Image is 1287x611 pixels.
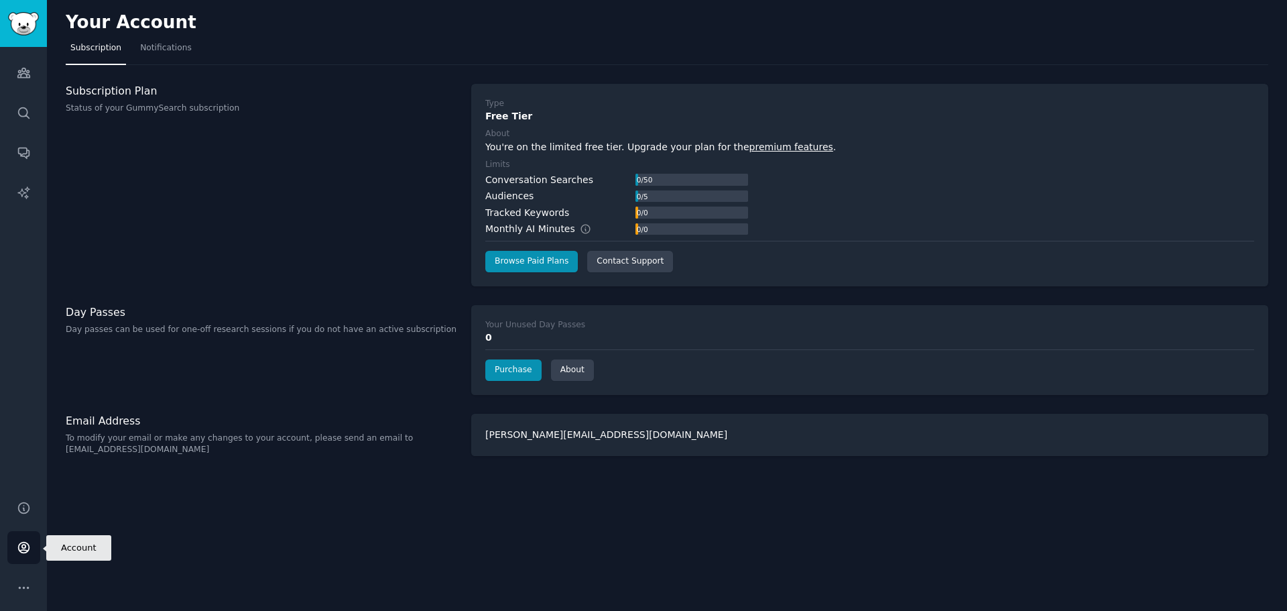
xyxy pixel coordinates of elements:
[66,305,457,319] h3: Day Passes
[66,84,457,98] h3: Subscription Plan
[66,103,457,115] p: Status of your GummySearch subscription
[635,207,649,219] div: 0 / 0
[70,42,121,54] span: Subscription
[135,38,196,65] a: Notifications
[66,38,126,65] a: Subscription
[8,12,39,36] img: GummySearch logo
[635,190,649,203] div: 0 / 5
[485,173,593,187] div: Conversation Searches
[635,174,654,186] div: 0 / 50
[485,98,504,110] div: Type
[485,128,509,140] div: About
[485,140,1254,154] div: You're on the limited free tier. Upgrade your plan for the .
[485,331,1254,345] div: 0
[485,109,1254,123] div: Free Tier
[140,42,192,54] span: Notifications
[485,189,534,203] div: Audiences
[485,159,510,171] div: Limits
[66,324,457,336] p: Day passes can be used for one-off research sessions if you do not have an active subscription
[587,251,673,272] a: Contact Support
[485,222,605,236] div: Monthly AI Minutes
[66,414,457,428] h3: Email Address
[66,12,196,34] h2: Your Account
[485,251,578,272] a: Browse Paid Plans
[635,223,649,235] div: 0 / 0
[485,319,585,331] div: Your Unused Day Passes
[551,359,594,381] a: About
[485,359,542,381] a: Purchase
[485,206,569,220] div: Tracked Keywords
[66,433,457,456] p: To modify your email or make any changes to your account, please send an email to [EMAIL_ADDRESS]...
[749,142,833,152] a: premium features
[471,414,1268,456] div: [PERSON_NAME][EMAIL_ADDRESS][DOMAIN_NAME]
